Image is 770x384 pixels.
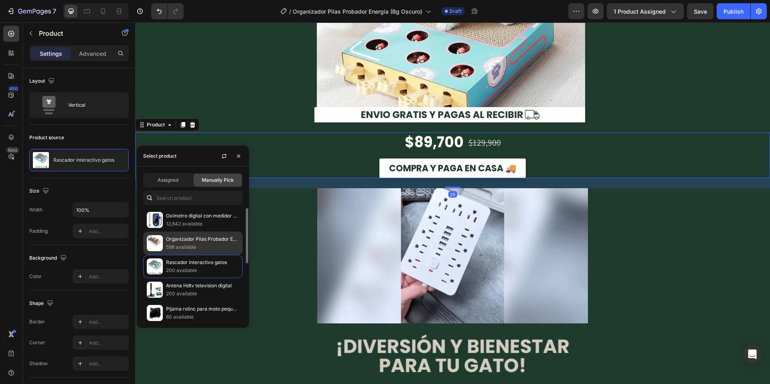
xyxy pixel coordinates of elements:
[147,258,163,274] img: collections
[143,152,176,160] div: Select product
[33,152,49,168] img: product feature img
[147,305,163,321] img: collections
[607,3,684,19] button: 1 product assigned
[158,177,178,184] span: Assigned
[29,134,64,141] div: Product source
[89,273,127,280] div: Add...
[694,8,707,15] span: Save
[68,96,117,114] div: Vertical
[29,339,45,346] div: Corner
[29,253,68,264] div: Background
[332,114,367,127] div: $129,900
[269,110,329,130] div: $89,700
[147,235,163,251] img: collections
[3,3,60,19] button: 7
[39,28,107,38] p: Product
[29,273,42,280] div: Color
[614,7,666,16] span: 1 product assigned
[147,282,163,298] img: collections
[166,212,239,220] p: Oximetro digital con medidor de frecuencia cardiaca
[151,3,184,19] div: Undo/Redo
[29,76,56,87] div: Layout
[29,186,51,197] div: Size
[135,22,770,384] iframe: Design area
[53,6,56,16] p: 7
[244,136,391,156] a: COMPRA Y PAGA EN CASA 🚚
[166,282,239,290] p: Antena Hdtv television digital
[254,139,381,152] p: COMPRA Y PAGA EN CASA 🚚
[166,313,239,321] p: 60 available
[202,177,234,184] span: Manually Pick
[10,99,31,106] div: Product
[743,345,762,364] div: Open Intercom Messenger
[29,360,48,367] div: Shadow
[166,243,239,251] p: 598 available
[89,228,127,235] div: Add...
[166,290,239,298] p: 200 available
[289,7,291,16] span: /
[182,166,453,301] img: gempages_573089364809089939-439fa861-8cd1-40f6-a820-9ad25af8e5b9.gif
[8,85,19,92] div: 450
[166,220,239,228] p: 12,642 available
[166,235,239,243] p: Organizador Pilas Probador Energia
[147,212,163,228] img: collections
[73,203,128,217] input: Auto
[29,318,45,325] div: Border
[723,7,744,16] div: Publish
[166,258,239,266] p: Rascador interactivo gatos
[313,169,322,175] div: 25
[166,305,239,313] p: Pijama rolinc para moto pequeña
[40,49,62,58] p: Settings
[29,298,55,309] div: Shape
[166,266,239,274] p: 200 available
[53,157,114,163] p: Rascador interactivo gatos
[89,360,127,368] div: Add...
[6,147,19,153] div: Beta
[89,339,127,347] div: Add...
[79,49,106,58] p: Advanced
[717,3,750,19] button: Publish
[293,7,422,16] span: Organizador Pilas Probador Energia (Bg Oscuro)
[450,8,462,15] span: Draft
[29,206,43,213] div: Width
[29,228,48,235] div: Padding
[143,191,243,205] input: Search in Settings & Advanced
[89,319,127,326] div: Add...
[687,3,713,19] button: Save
